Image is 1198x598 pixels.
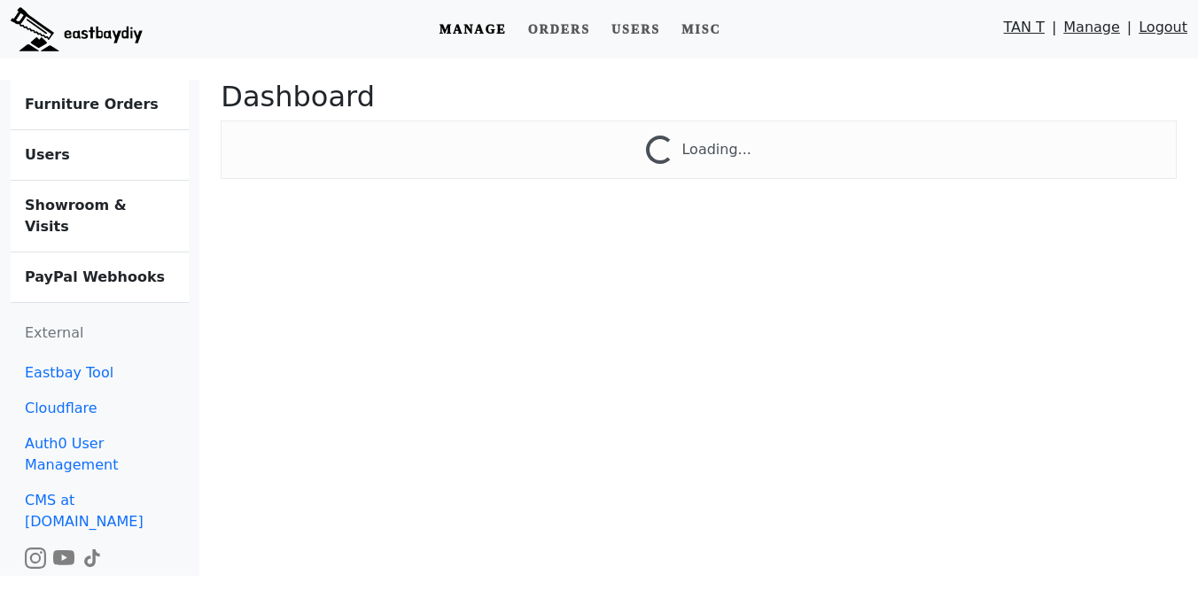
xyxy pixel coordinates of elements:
a: Manage [432,13,514,46]
span: External [25,324,83,341]
a: PayPal Webhooks [11,252,189,302]
a: Misc [674,13,728,46]
a: Users [11,130,189,181]
span: | [1127,17,1132,46]
span: | [1052,17,1056,46]
a: Eastbay Tool [11,355,189,391]
a: Manage [1063,17,1120,46]
a: Showroom & Visits [11,181,189,252]
b: Showroom & Visits [25,197,127,235]
img: eastbaydiy [11,7,143,51]
h2: Dashboard [221,80,1177,113]
a: TAN T [1004,17,1045,46]
b: Users [25,146,70,163]
a: Watch the build video or pictures on Instagram [25,548,46,565]
a: CMS at [DOMAIN_NAME] [11,483,189,540]
a: Orders [521,13,597,46]
a: Auth0 User Management [11,426,189,483]
a: Watch the build video or pictures on TikTok [82,548,103,565]
a: Users [604,13,667,46]
a: Cloudflare [11,391,189,426]
b: PayPal Webhooks [25,268,165,285]
div: Loading... [681,139,751,164]
a: Furniture Orders [11,80,189,130]
b: Furniture Orders [25,96,159,113]
a: Logout [1139,17,1187,46]
a: Watch the build video or pictures on YouTube [53,548,74,565]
